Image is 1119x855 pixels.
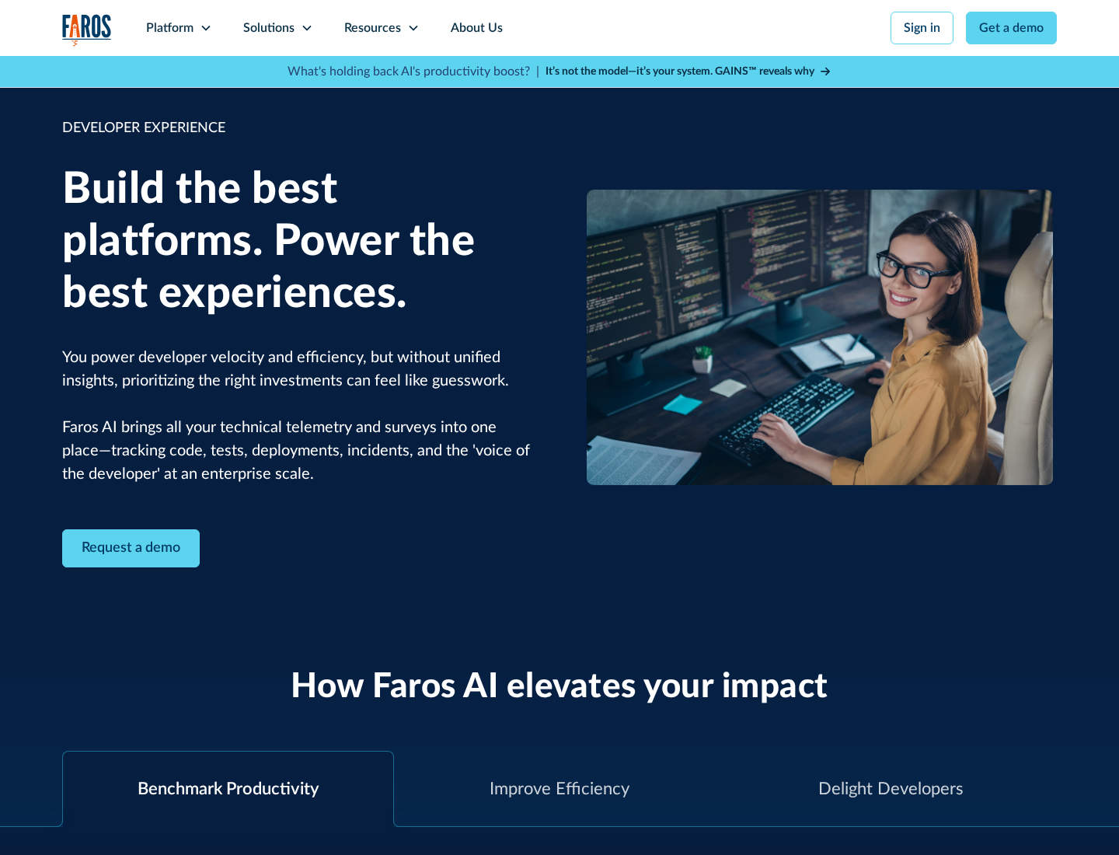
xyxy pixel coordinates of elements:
[146,19,193,37] div: Platform
[62,346,536,486] p: You power developer velocity and efficiency, but without unified insights, prioritizing the right...
[490,776,629,802] div: Improve Efficiency
[291,667,828,708] h2: How Faros AI elevates your impact
[62,529,200,567] a: Contact Modal
[243,19,295,37] div: Solutions
[344,19,401,37] div: Resources
[818,776,964,802] div: Delight Developers
[138,776,319,802] div: Benchmark Productivity
[891,12,953,44] a: Sign in
[62,118,536,139] div: DEVELOPER EXPERIENCE
[966,12,1057,44] a: Get a demo
[62,14,112,46] img: Logo of the analytics and reporting company Faros.
[546,64,831,80] a: It’s not the model—it’s your system. GAINS™ reveals why
[62,164,536,321] h1: Build the best platforms. Power the best experiences.
[288,62,539,81] p: What's holding back AI's productivity boost? |
[546,66,814,77] strong: It’s not the model—it’s your system. GAINS™ reveals why
[62,14,112,46] a: home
